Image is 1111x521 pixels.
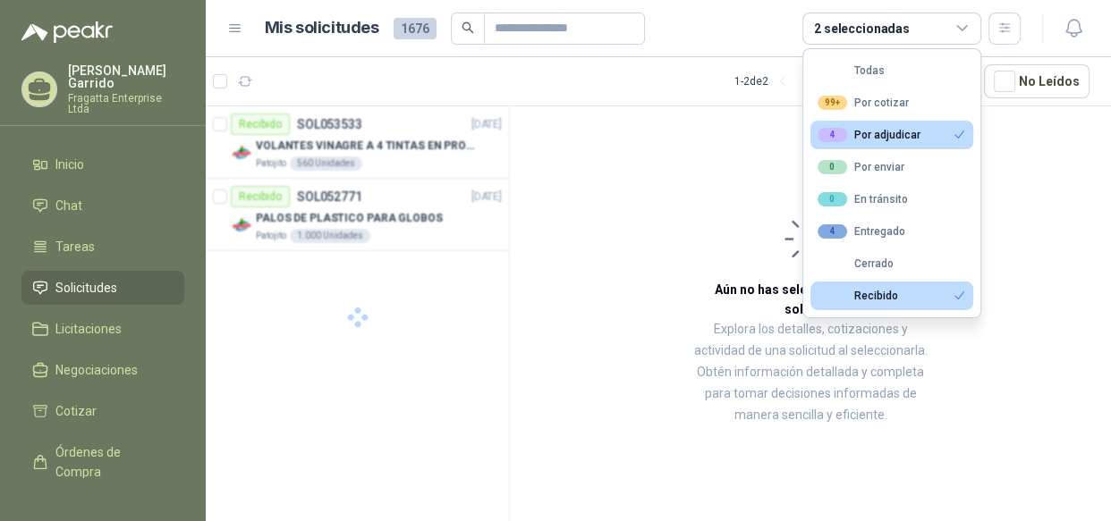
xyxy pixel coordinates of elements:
button: 0En tránsito [810,185,973,214]
button: Recibido [810,282,973,310]
img: Logo peakr [21,21,113,43]
a: Tareas [21,230,184,264]
span: Solicitudes [55,278,117,298]
p: Explora los detalles, cotizaciones y actividad de una solicitud al seleccionarla. Obtén informaci... [689,319,932,426]
span: Negociaciones [55,360,138,380]
div: Por adjudicar [818,128,920,142]
button: Todas [810,56,973,85]
div: Por enviar [818,160,904,174]
button: 0Por enviar [810,153,973,181]
button: 4Por adjudicar [810,121,973,149]
a: Inicio [21,147,184,181]
a: Cotizar [21,394,184,428]
a: Licitaciones [21,312,184,346]
p: [PERSON_NAME] Garrido [68,64,184,89]
span: Órdenes de Compra [55,442,167,482]
span: search [462,21,474,34]
div: 0 [818,160,847,174]
span: Licitaciones [55,319,122,339]
button: No Leídos [984,64,1090,98]
a: Negociaciones [21,353,184,387]
div: 4 [818,224,847,239]
div: 0 [818,192,847,206]
p: Fragatta Enterprise Ltda [68,93,184,114]
span: Inicio [55,155,84,174]
button: 4Entregado [810,217,973,246]
span: Chat [55,196,82,215]
button: Cerrado [810,249,973,278]
div: Recibido [818,290,898,302]
span: 1676 [394,18,437,39]
div: 99+ [818,96,847,110]
button: 99+Por cotizar [810,88,973,117]
h1: Mis solicitudes [265,15,379,41]
a: Solicitudes [21,271,184,305]
a: Órdenes de Compra [21,435,184,489]
span: Cotizar [55,401,97,421]
div: Todas [818,64,885,77]
div: 1 - 2 de 2 [734,67,826,96]
div: En tránsito [818,192,908,206]
div: 2 seleccionadas [814,19,910,38]
div: Entregado [818,224,905,239]
h3: Aún no has seleccionado niguna solicitud [689,280,932,319]
div: Cerrado [818,257,894,270]
span: Tareas [55,237,95,256]
div: Por cotizar [818,96,909,110]
div: 4 [818,128,847,142]
a: Chat [21,189,184,223]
